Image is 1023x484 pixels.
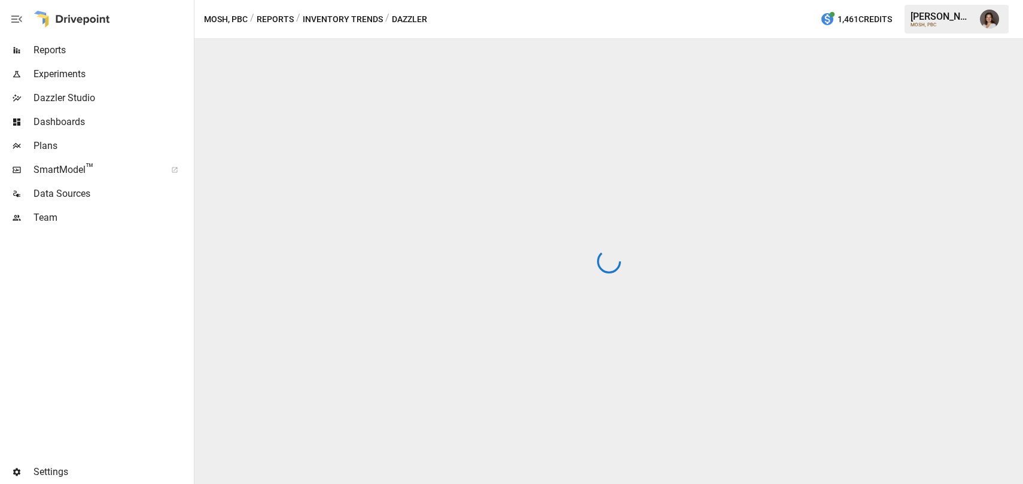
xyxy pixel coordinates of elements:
span: Dashboards [34,115,191,129]
span: Data Sources [34,187,191,201]
button: Reports [257,12,294,27]
span: SmartModel [34,163,158,177]
button: 1,461Credits [815,8,897,31]
button: Franziska Ibscher [973,2,1006,36]
span: Experiments [34,67,191,81]
img: Franziska Ibscher [980,10,999,29]
span: Plans [34,139,191,153]
span: ™ [86,161,94,176]
span: Team [34,211,191,225]
div: / [250,12,254,27]
button: MOSH, PBC [204,12,248,27]
span: 1,461 Credits [838,12,892,27]
div: [PERSON_NAME] [911,11,973,22]
span: Dazzler Studio [34,91,191,105]
button: Inventory Trends [303,12,383,27]
span: Settings [34,465,191,479]
span: Reports [34,43,191,57]
div: MOSH, PBC [911,22,973,28]
div: / [385,12,389,27]
div: / [296,12,300,27]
